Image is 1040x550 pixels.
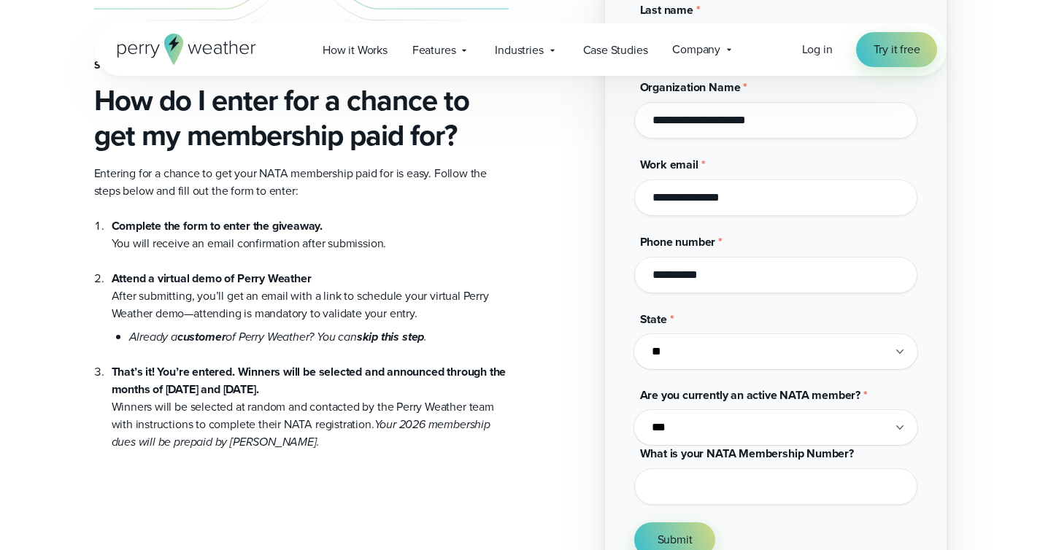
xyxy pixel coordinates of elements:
[571,35,660,65] a: Case Studies
[640,233,716,250] span: Phone number
[874,41,920,58] span: Try it free
[129,328,428,345] em: Already a of Perry Weather? You can .
[495,42,543,59] span: Industries
[583,42,648,59] span: Case Studies
[112,217,509,252] li: You will receive an email confirmation after submission.
[94,83,509,153] h3: How do I enter for a chance to get my membership paid for?
[112,270,312,287] strong: Attend a virtual demo of Perry Weather
[112,217,323,234] strong: Complete the form to enter the giveaway.
[640,156,698,173] span: Work email
[640,445,854,462] span: What is your NATA Membership Number?
[177,328,226,345] strong: customer
[310,35,400,65] a: How it Works
[112,346,509,451] li: Winners will be selected at random and contacted by the Perry Weather team with instructions to c...
[640,79,741,96] span: Organization Name
[94,165,509,200] p: Entering for a chance to get your NATA membership paid for is easy. Follow the steps below and fi...
[112,416,490,450] em: Your 2026 membership dues will be prepaid by [PERSON_NAME].
[658,531,693,549] span: Submit
[412,42,456,59] span: Features
[112,252,509,346] li: After submitting, you’ll get an email with a link to schedule your virtual Perry Weather demo—att...
[323,42,388,59] span: How it Works
[802,41,833,58] a: Log in
[112,363,506,398] strong: That’s it! You’re entered. Winners will be selected and announced through the months of [DATE] an...
[672,41,720,58] span: Company
[640,311,667,328] span: State
[856,32,938,67] a: Try it free
[357,328,424,345] strong: skip this step
[640,387,861,403] span: Are you currently an active NATA member?
[640,1,693,18] span: Last name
